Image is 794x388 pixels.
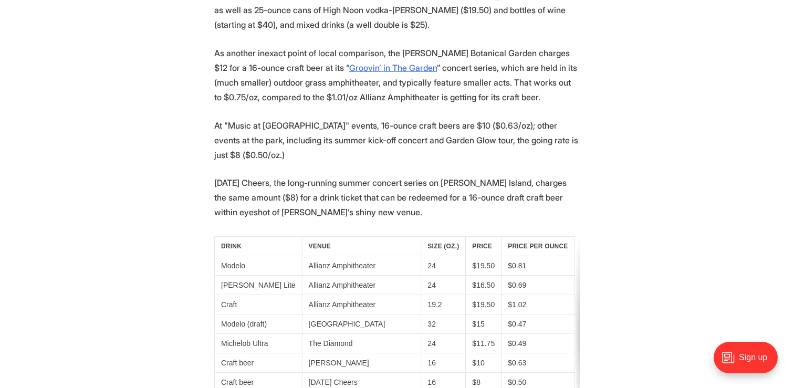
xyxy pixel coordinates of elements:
[421,353,466,373] td: 16
[215,314,302,334] td: Modelo (draft)
[502,334,574,353] td: $0.49
[215,256,302,276] td: Modelo
[421,276,466,295] td: 24
[421,334,466,353] td: 24
[302,276,421,295] td: Allianz Amphitheater
[215,295,302,314] td: Craft
[302,256,421,276] td: Allianz Amphitheater
[502,353,574,373] td: $0.63
[705,337,794,388] iframe: portal-trigger
[302,314,421,334] td: [GEOGRAPHIC_DATA]
[466,256,502,276] td: $19.50
[215,276,302,295] td: [PERSON_NAME] Lite
[502,256,574,276] td: $0.81
[214,175,580,219] p: [DATE] Cheers, the long-running summer concert series on [PERSON_NAME] Island, charges the same a...
[214,118,580,162] p: At "Music at [GEOGRAPHIC_DATA]" events, 16-ounce craft beers are $10 ($0.63/oz); other events at ...
[466,295,502,314] td: $19.50
[466,353,502,373] td: $10
[214,46,580,104] p: As another inexact point of local comparison, the [PERSON_NAME] Botanical Garden charges $12 for ...
[302,353,421,373] td: [PERSON_NAME]
[302,334,421,353] td: The Diamond
[502,314,574,334] td: $0.47
[466,276,502,295] td: $16.50
[302,295,421,314] td: Allianz Amphitheater
[421,295,466,314] td: 19.2
[502,295,574,314] td: $1.02
[466,314,502,334] td: $15
[215,237,302,256] th: Drink
[349,62,437,73] a: Groovin’ in The Garden
[302,237,421,256] th: Venue
[421,314,466,334] td: 32
[502,276,574,295] td: $0.69
[502,237,574,256] th: Price per ounce
[421,256,466,276] td: 24
[466,237,502,256] th: Price
[215,334,302,353] td: Michelob Ultra
[215,353,302,373] td: Craft beer
[421,237,466,256] th: Size (oz.)
[466,334,502,353] td: $11.75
